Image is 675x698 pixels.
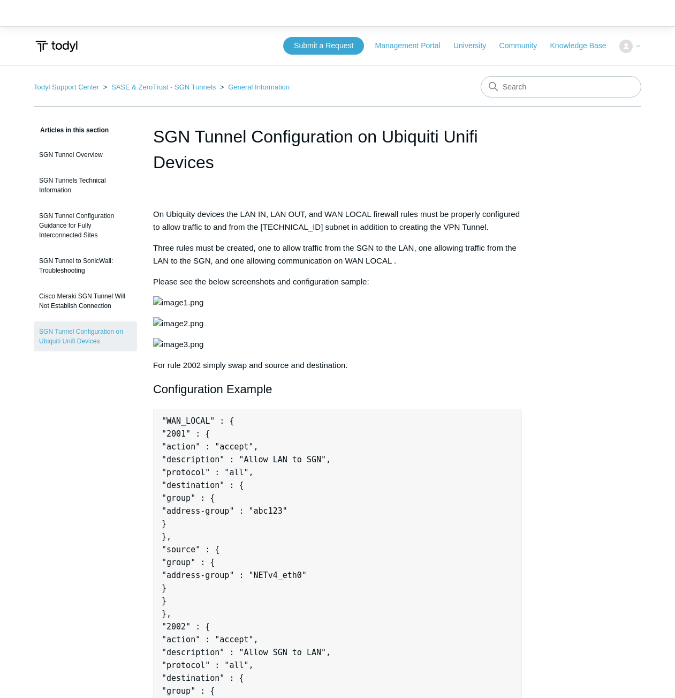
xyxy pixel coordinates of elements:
span: "action" : "accept", [162,442,259,452]
a: University [453,40,497,51]
span: }, [162,532,171,542]
span: } [162,519,166,529]
a: SGN Tunnel to SonicWall: Troubleshooting [34,251,137,281]
a: SGN Tunnel Overview [34,145,137,165]
input: Search [481,76,641,97]
a: Submit a Request [283,37,364,55]
span: "group" : { [162,558,215,567]
a: Management Portal [375,40,451,51]
li: SASE & ZeroTrust - SGN Tunnels [101,83,218,91]
span: "2001" : { [162,429,210,439]
span: "group" : { [162,493,215,503]
a: General Information [228,83,290,91]
img: image2.png [153,317,203,330]
span: For rule 2002 simply swap and source and destination. [153,361,348,370]
img: image3.png [153,338,203,351]
span: Please see the below screenshots and configuration sample: [153,277,369,286]
span: }, [162,609,171,619]
li: Todyl Support Center [34,83,101,91]
li: General Information [218,83,290,91]
span: Three rules must be created, one to allow traffic from the SGN to the LAN, one allowing traffic f... [153,243,517,265]
a: SGN Tunnel Configuration Guidance for Fully Interconnected Sites [34,206,137,245]
a: Cisco Meraki SGN Tunnel Will Not Establish Connection [34,286,137,316]
img: Todyl Support Center Help Center home page [34,36,79,56]
a: Community [499,40,548,51]
a: SASE & ZeroTrust - SGN Tunnels [111,83,216,91]
h1: SGN Tunnel Configuration on Ubiquiti Unifi Devices [153,124,522,175]
span: "address-group" : "NETv4_eth0" [162,571,307,580]
span: "address-group" : "abc123" [162,506,287,516]
span: "destination" : { [162,481,244,490]
span: "action" : "accept", [162,635,259,644]
span: "protocol" : "all", [162,661,254,670]
span: Articles in this section [34,126,109,134]
span: "source" : { [162,545,219,554]
span: "description" : "Allow LAN to SGN", [162,455,331,464]
a: Todyl Support Center [34,83,99,91]
span: "group" : { [162,686,215,696]
span: } [162,583,166,593]
span: Configuration Example [153,382,272,396]
span: "WAN_LOCAL" : { [162,416,234,426]
span: } [162,596,166,606]
span: On Ubiquity devices the LAN IN, LAN OUT, and WAN LOCAL firewall rules must be properly configured... [153,209,520,231]
span: "2002" : { [162,622,210,632]
span: "protocol" : "all", [162,468,254,477]
a: Knowledge Base [550,40,617,51]
a: SGN Tunnel Configuration on Ubiquiti Unifi Devices [34,321,137,351]
img: image1.png [153,296,203,309]
a: SGN Tunnels Technical Information [34,170,137,200]
span: "description" : "Allow SGN to LAN", [162,648,331,657]
span: "destination" : { [162,673,244,683]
